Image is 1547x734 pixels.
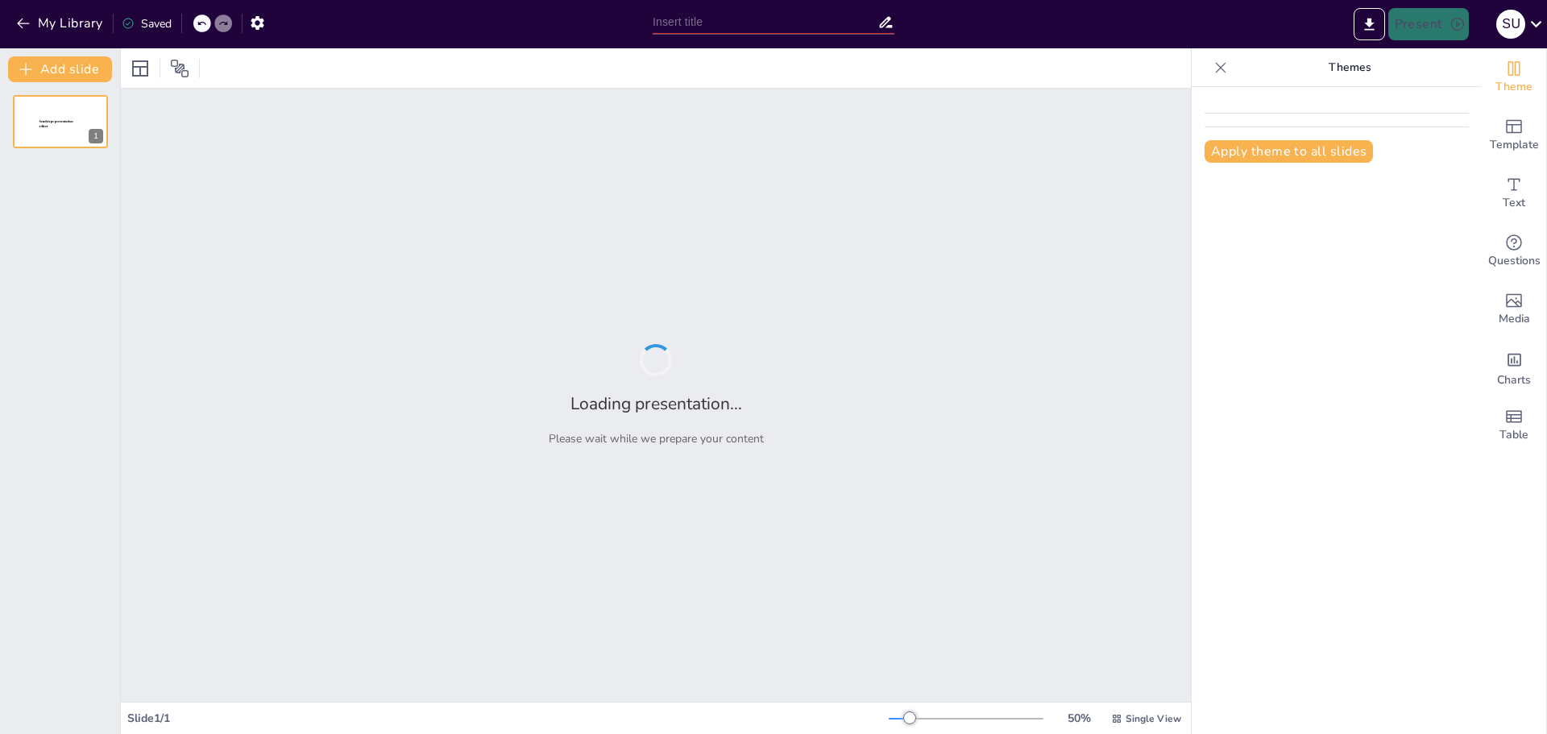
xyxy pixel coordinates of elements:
[170,59,189,78] span: Position
[1060,711,1098,726] div: 50 %
[1499,310,1530,328] span: Media
[1205,140,1373,163] button: Apply theme to all slides
[1496,8,1525,40] button: s U
[549,431,764,446] p: Please wait while we prepare your content
[1388,8,1469,40] button: Present
[127,711,889,726] div: Slide 1 / 1
[1499,426,1528,444] span: Table
[1482,164,1546,222] div: Add text boxes
[1482,48,1546,106] div: Change the overall theme
[127,56,153,81] div: Layout
[122,16,172,31] div: Saved
[1490,136,1539,154] span: Template
[13,95,108,148] div: 1
[570,392,742,415] h2: Loading presentation...
[8,56,112,82] button: Add slide
[1495,78,1532,96] span: Theme
[1503,194,1525,212] span: Text
[1482,222,1546,280] div: Get real-time input from your audience
[1482,106,1546,164] div: Add ready made slides
[653,10,877,34] input: Insert title
[39,120,73,129] span: Sendsteps presentation editor
[1482,396,1546,454] div: Add a table
[12,10,110,36] button: My Library
[1488,252,1541,270] span: Questions
[1497,371,1531,389] span: Charts
[1234,48,1466,87] p: Themes
[1126,712,1181,725] span: Single View
[1354,8,1385,40] button: Export to PowerPoint
[1496,10,1525,39] div: s U
[1482,280,1546,338] div: Add images, graphics, shapes or video
[89,129,103,143] div: 1
[1482,338,1546,396] div: Add charts and graphs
